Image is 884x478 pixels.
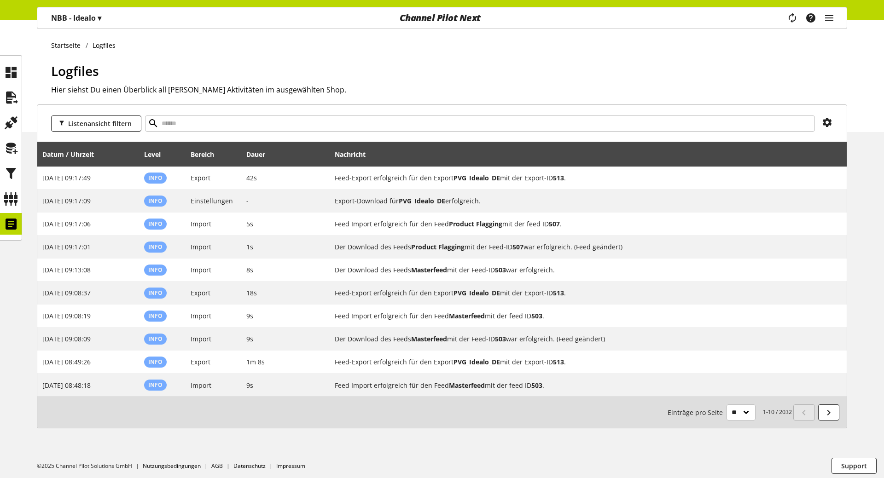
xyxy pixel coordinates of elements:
h2: Feed Import erfolgreich für den Feed Masterfeed mit der feed ID 503. [335,380,825,390]
span: [DATE] 09:17:09 [42,196,91,205]
span: Info [148,197,163,205]
h2: Feed Import erfolgreich für den Feed Masterfeed mit der feed ID 503. [335,311,825,321]
b: 513 [553,288,564,297]
span: [DATE] 09:08:19 [42,311,91,320]
span: Import [191,265,211,274]
a: AGB [211,462,223,470]
b: 513 [553,357,564,366]
span: [DATE] 09:08:37 [42,288,91,297]
h2: Feed-Export erfolgreich für den Export PVG_Idealo_DE mit der Export-ID 513. [335,173,825,183]
span: Info [148,335,163,343]
h2: Feed-Export erfolgreich für den Export PVG_Idealo_DE mit der Export-ID 513. [335,288,825,298]
span: Info [148,220,163,228]
span: Info [148,174,163,182]
span: Export [191,357,210,366]
span: Logfiles [51,62,99,80]
span: 1m 8s [246,357,265,366]
b: Product Flagging [411,242,465,251]
span: Listenansicht filtern [68,119,132,128]
b: PVG_Idealo_DE [454,173,500,182]
b: 507 [549,219,560,228]
h2: Der Download des Feeds Masterfeed mit der Feed-ID 503 war erfolgreich. (Feed geändert) [335,334,825,344]
li: ©2025 Channel Pilot Solutions GmbH [37,462,143,470]
a: Impressum [276,462,305,470]
b: Product Flagging [449,219,502,228]
b: Masterfeed [411,334,447,343]
span: Info [148,289,163,297]
span: ▾ [98,13,101,23]
button: Listenansicht filtern [51,115,141,132]
a: Startseite [51,40,86,50]
h2: Feed-Export erfolgreich für den Export PVG_Idealo_DE mit der Export-ID 513. [335,357,825,367]
span: Info [148,312,163,320]
div: Dauer [246,150,274,159]
div: Nachricht [335,145,842,163]
h2: Hier siehst Du einen Überblick all [PERSON_NAME] Aktivitäten im ausgewählten Shop. [51,84,847,95]
span: [DATE] 09:08:09 [42,334,91,343]
span: Support [841,461,867,471]
span: Info [148,243,163,251]
span: 1s [246,242,253,251]
button: Support [832,458,877,474]
b: 503 [495,265,506,274]
span: Info [148,358,163,366]
span: 5s [246,219,253,228]
b: 507 [512,242,523,251]
span: Einträge pro Seite [668,408,727,417]
b: PVG_Idealo_DE [454,357,500,366]
span: [DATE] 08:49:26 [42,357,91,366]
span: [DATE] 09:13:08 [42,265,91,274]
b: 503 [495,334,506,343]
span: Export [191,173,210,182]
span: Einstellungen [191,196,233,205]
h2: Export-Download für PVG_Idealo_DE erfolgreich. [335,196,825,206]
span: Import [191,334,211,343]
span: 9s [246,334,253,343]
a: Datenschutz [233,462,266,470]
span: 9s [246,381,253,390]
span: 9s [246,311,253,320]
span: [DATE] 09:17:01 [42,242,91,251]
span: 8s [246,265,253,274]
span: Import [191,311,211,320]
h2: Feed Import erfolgreich für den Feed Product Flagging mit der feed ID 507. [335,219,825,229]
b: 503 [531,311,542,320]
span: Import [191,381,211,390]
a: Nutzungsbedingungen [143,462,201,470]
p: NBB - Idealo [51,12,101,23]
b: 503 [531,381,542,390]
span: [DATE] 09:17:49 [42,173,91,182]
b: 513 [553,173,564,182]
b: Masterfeed [411,265,447,274]
h2: Der Download des Feeds Masterfeed mit der Feed-ID 503 war erfolgreich. [335,265,825,275]
div: Level [144,150,170,159]
div: Bereich [191,150,223,159]
b: Masterfeed [449,311,485,320]
h2: Der Download des Feeds Product Flagging mit der Feed-ID 507 war erfolgreich. (Feed geändert) [335,242,825,252]
span: Import [191,242,211,251]
span: Import [191,219,211,228]
span: [DATE] 08:48:18 [42,381,91,390]
span: Export [191,288,210,297]
nav: main navigation [37,7,847,29]
span: 18s [246,288,257,297]
div: Datum / Uhrzeit [42,150,103,159]
b: PVG_Idealo_DE [454,288,500,297]
b: PVG_Idealo_DE [399,196,445,205]
small: 1-10 / 2032 [668,404,792,420]
span: Info [148,266,163,274]
span: 42s [246,173,257,182]
b: Masterfeed [449,381,485,390]
span: [DATE] 09:17:06 [42,219,91,228]
span: Info [148,381,163,389]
